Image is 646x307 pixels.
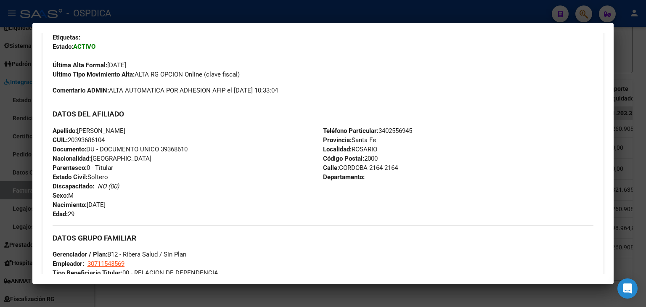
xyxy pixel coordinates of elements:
strong: Apellido: [53,127,77,135]
strong: ACTIVO [73,43,95,50]
strong: Estado Civil: [53,173,87,181]
strong: Empleador: [53,260,84,267]
span: 0 - Titular [53,164,113,172]
strong: Sexo: [53,192,68,199]
strong: Última Alta Formal: [53,61,107,69]
strong: Ultimo Tipo Movimiento Alta: [53,71,135,78]
span: 2000 [323,155,378,162]
span: [GEOGRAPHIC_DATA] [53,155,151,162]
strong: Nacionalidad: [53,155,91,162]
strong: CUIL: [53,136,68,144]
span: 29 [53,210,74,218]
span: 00 - RELACION DE DEPENDENCIA [53,269,218,277]
strong: Código Postal: [323,155,364,162]
strong: Localidad: [323,146,352,153]
strong: Nacimiento: [53,201,87,209]
span: CORDOBA 2164 2164 [323,164,398,172]
strong: Comentario ADMIN: [53,87,109,94]
strong: Teléfono Particular: [323,127,379,135]
span: ALTA RG OPCION Online (clave fiscal) [53,71,240,78]
span: [DATE] [53,201,106,209]
span: Soltero [53,173,108,181]
strong: Discapacitado: [53,183,94,190]
span: ALTA AUTOMATICA POR ADHESION AFIP el [DATE] 10:33:04 [53,86,278,95]
strong: Tipo Beneficiario Titular: [53,269,122,277]
strong: Provincia: [323,136,352,144]
h3: DATOS GRUPO FAMILIAR [53,233,593,243]
strong: Edad: [53,210,68,218]
span: B12 - Ribera Salud / Sin Plan [53,251,186,258]
span: 30711543569 [87,260,124,267]
span: ROSARIO [323,146,377,153]
div: Open Intercom Messenger [617,278,638,299]
strong: Estado: [53,43,73,50]
span: 20393686104 [53,136,105,144]
strong: Etiquetas: [53,34,80,41]
strong: Departamento: [323,173,365,181]
strong: Calle: [323,164,339,172]
strong: Parentesco: [53,164,87,172]
strong: Documento: [53,146,86,153]
span: [PERSON_NAME] [53,127,125,135]
span: M [53,192,74,199]
span: Santa Fe [323,136,376,144]
h3: DATOS DEL AFILIADO [53,109,593,119]
strong: Gerenciador / Plan: [53,251,107,258]
span: 3402556945 [323,127,412,135]
span: DU - DOCUMENTO UNICO 39368610 [53,146,188,153]
i: NO (00) [98,183,119,190]
span: [DATE] [53,61,126,69]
